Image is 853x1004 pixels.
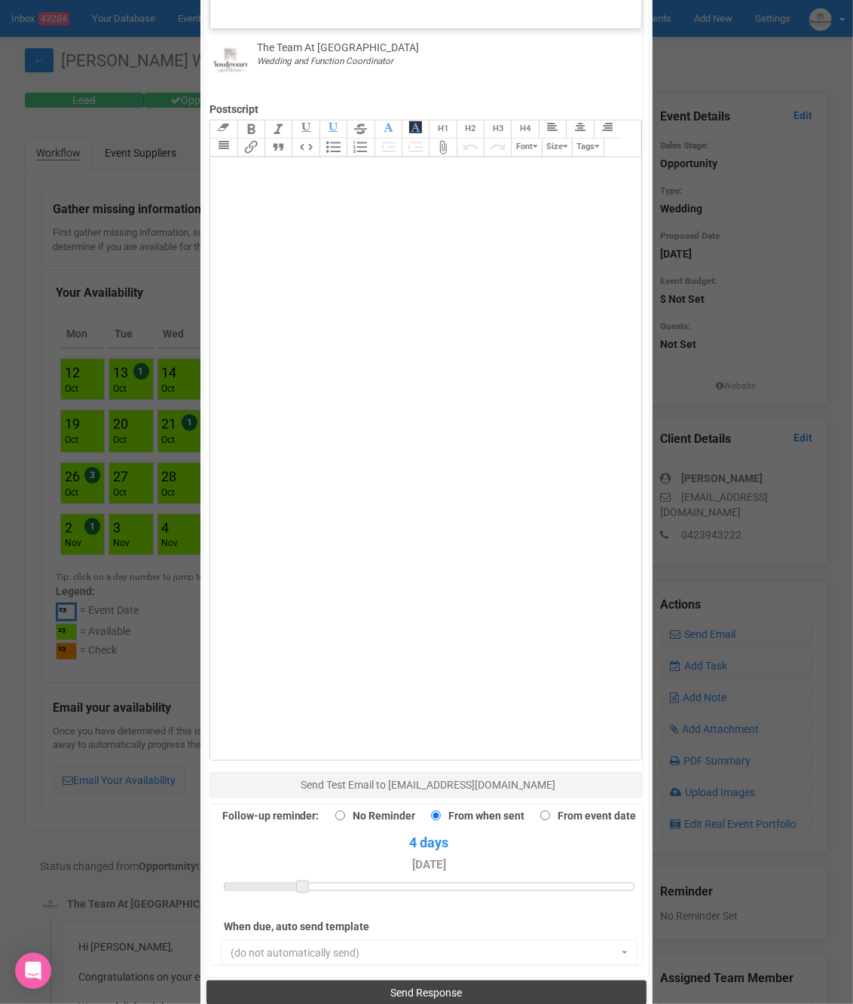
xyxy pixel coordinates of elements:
[224,916,435,937] label: When due, auto send template
[328,805,415,826] label: No Reminder
[429,121,456,139] button: Heading 1
[412,858,446,871] small: [DATE]
[533,805,636,826] label: From event date
[429,139,456,157] button: Attach Files
[511,139,541,157] button: Font
[566,121,593,139] button: Align Center
[511,121,538,139] button: Heading 4
[257,40,419,55] div: The Team At [GEOGRAPHIC_DATA]
[347,121,374,139] button: Strikethrough
[484,121,511,139] button: Heading 3
[542,139,572,157] button: Size
[264,139,292,157] button: Quote
[292,139,319,157] button: Code
[237,121,264,139] button: Bold
[231,945,618,960] span: (do not automatically send)
[264,121,292,139] button: Italic
[257,56,393,66] i: Wedding and Function Coordinator
[237,139,264,157] button: Link
[594,121,621,139] button: Align Right
[484,139,511,157] button: Redo
[347,139,374,157] button: Numbers
[292,121,319,139] button: Underline
[209,139,237,157] button: Align Justified
[402,139,429,157] button: Increase Level
[391,987,463,999] span: Send Response
[423,805,524,826] label: From when sent
[209,96,642,120] label: Postscript
[465,124,475,133] span: H2
[520,124,530,133] span: H4
[402,121,429,139] button: Font Background
[493,124,503,133] span: H3
[15,953,51,989] div: Open Intercom Messenger
[222,805,319,826] label: Follow-up reminder:
[224,832,634,875] span: 4 days
[375,121,402,139] button: Font Colour
[301,779,555,791] span: Send Test Email to [EMAIL_ADDRESS][DOMAIN_NAME]
[209,121,237,139] button: Clear Formatting at cursor
[209,40,251,81] img: BGLogo.png
[319,121,347,139] button: Underline Colour
[457,121,484,139] button: Heading 2
[438,124,448,133] span: H1
[319,139,347,157] button: Bullets
[457,139,484,157] button: Undo
[375,139,402,157] button: Decrease Level
[572,139,604,157] button: Tags
[539,121,566,139] button: Align Left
